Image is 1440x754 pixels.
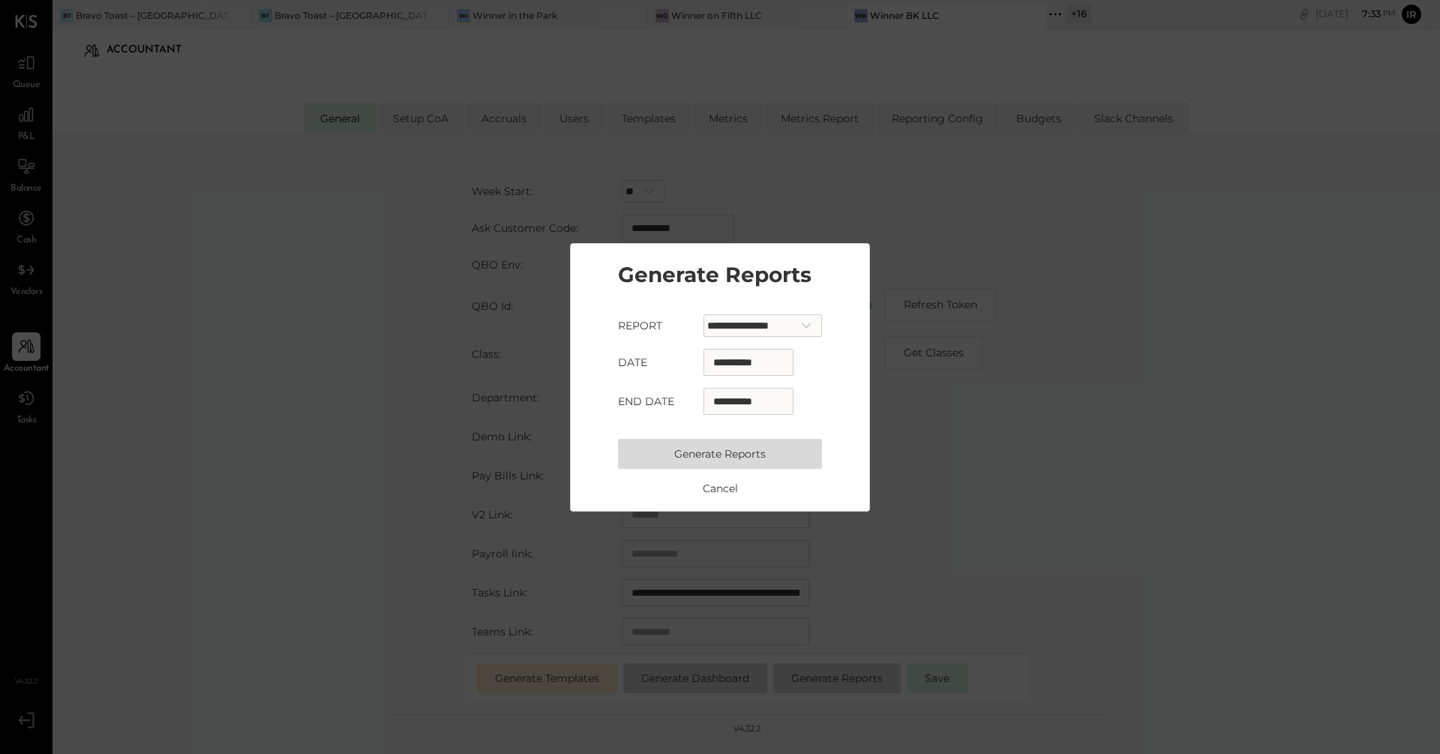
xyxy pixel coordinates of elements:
[618,259,822,290] h3: Generate Reports
[618,394,682,409] label: End Date
[618,318,682,333] label: Report
[586,481,854,496] button: Cancel
[618,439,822,469] button: Generate Reports
[618,355,682,370] label: Date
